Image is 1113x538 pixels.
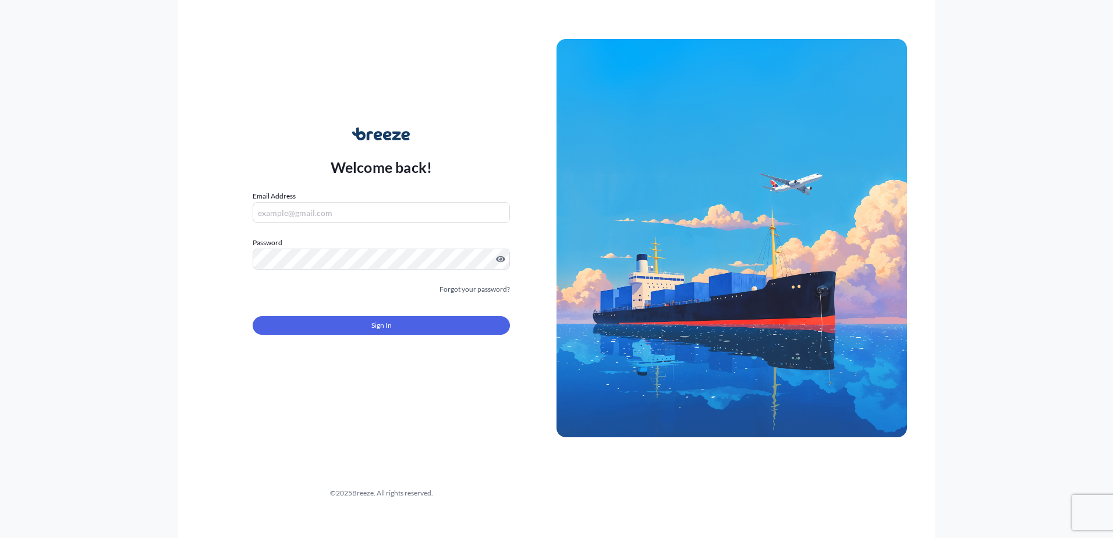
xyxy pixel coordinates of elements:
[253,202,510,223] input: example@gmail.com
[253,316,510,335] button: Sign In
[439,284,510,295] a: Forgot your password?
[331,158,433,176] p: Welcome back!
[556,39,907,437] img: Ship illustration
[253,190,296,202] label: Email Address
[253,237,510,249] label: Password
[206,487,556,499] div: © 2025 Breeze. All rights reserved.
[496,254,505,264] button: Show password
[371,320,392,331] span: Sign In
